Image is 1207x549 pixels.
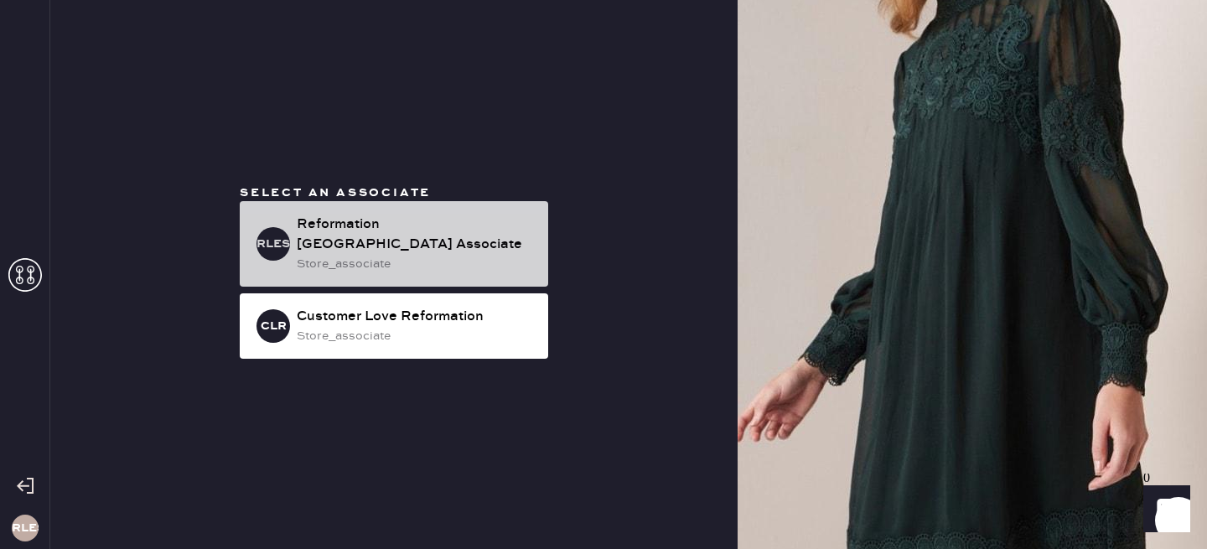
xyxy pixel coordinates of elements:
[240,185,431,200] span: Select an associate
[297,307,535,327] div: Customer Love Reformation
[256,238,290,250] h3: RLESA
[261,320,287,332] h3: CLR
[1127,474,1199,546] iframe: Front Chat
[12,522,39,534] h3: RLES
[297,327,535,345] div: store_associate
[297,255,535,273] div: store_associate
[297,215,535,255] div: Reformation [GEOGRAPHIC_DATA] Associate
